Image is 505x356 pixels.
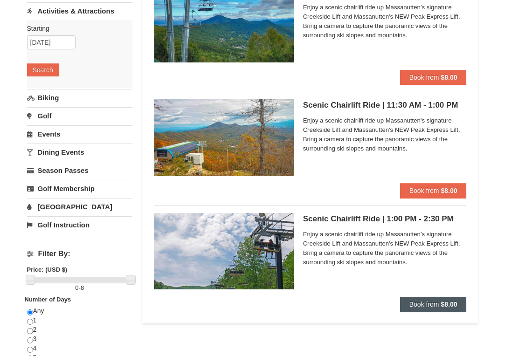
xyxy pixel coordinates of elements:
strong: $8.00 [441,74,457,81]
a: Activities & Attractions [27,2,133,20]
a: Dining Events [27,144,133,161]
a: Golf Membership [27,180,133,197]
h5: Scenic Chairlift Ride | 11:30 AM - 1:00 PM [303,101,467,110]
button: Book from $8.00 [400,70,467,85]
strong: $8.00 [441,301,457,308]
span: Book from [409,187,439,194]
a: Events [27,125,133,143]
img: 24896431-9-664d1467.jpg [154,213,294,289]
button: Book from $8.00 [400,183,467,198]
h4: Filter By: [27,250,133,258]
label: Starting [27,24,126,33]
span: Book from [409,301,439,308]
a: Golf [27,107,133,124]
button: Book from $8.00 [400,297,467,312]
label: - [27,283,133,293]
strong: Number of Days [25,296,71,303]
a: Biking [27,89,133,106]
a: [GEOGRAPHIC_DATA] [27,198,133,215]
strong: $8.00 [441,187,457,194]
span: Enjoy a scenic chairlift ride up Massanutten’s signature Creekside Lift and Massanutten's NEW Pea... [303,116,467,153]
a: Season Passes [27,162,133,179]
a: Golf Instruction [27,216,133,233]
span: 8 [81,284,84,291]
span: Enjoy a scenic chairlift ride up Massanutten’s signature Creekside Lift and Massanutten's NEW Pea... [303,3,467,40]
span: Enjoy a scenic chairlift ride up Massanutten’s signature Creekside Lift and Massanutten's NEW Pea... [303,230,467,267]
span: Book from [409,74,439,81]
button: Search [27,63,59,76]
span: 0 [75,284,78,291]
strong: Price: (USD $) [27,266,68,273]
img: 24896431-13-a88f1aaf.jpg [154,99,294,176]
h5: Scenic Chairlift Ride | 1:00 PM - 2:30 PM [303,214,467,224]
